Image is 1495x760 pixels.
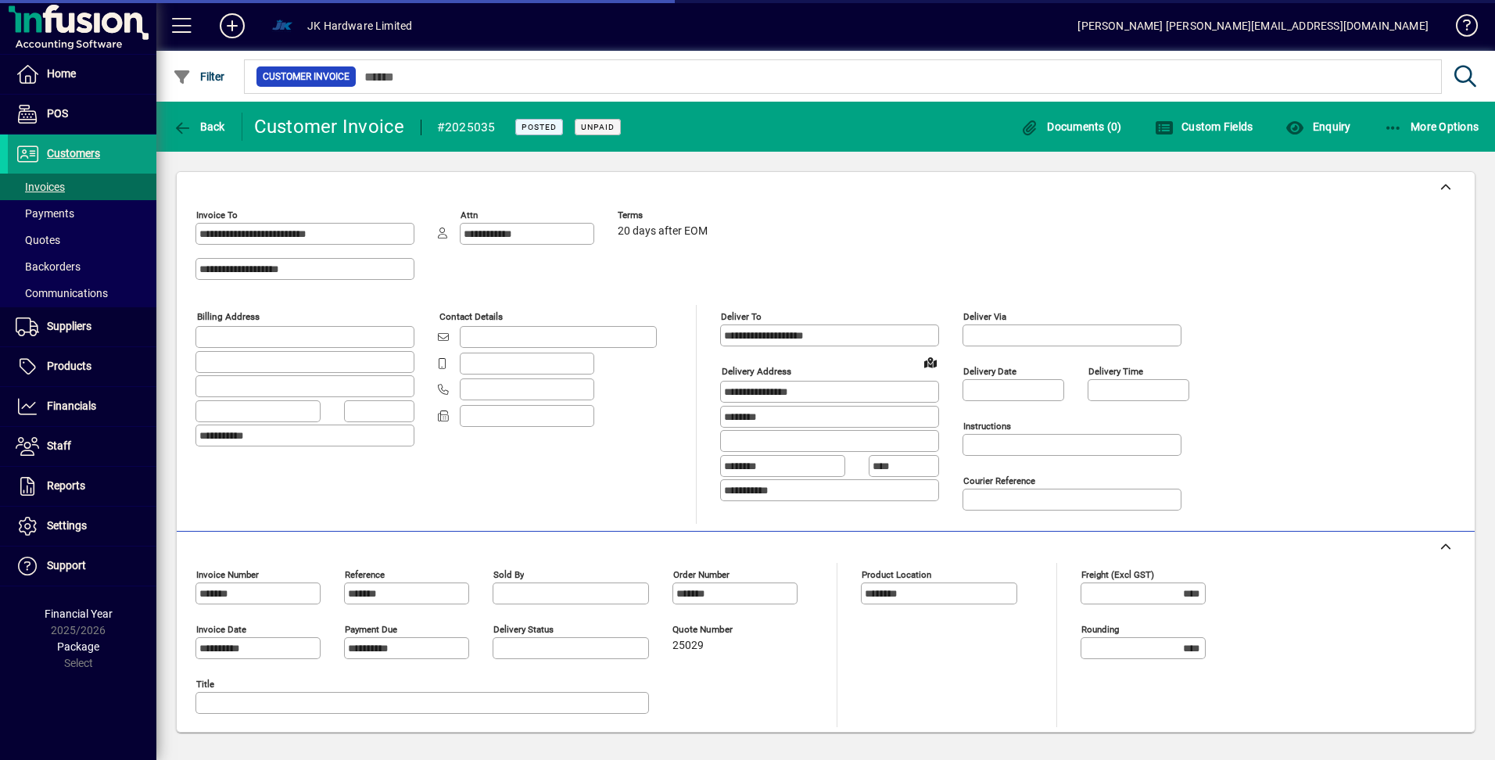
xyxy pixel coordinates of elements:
[862,569,931,580] mat-label: Product location
[461,210,478,220] mat-label: Attn
[522,122,557,132] span: Posted
[618,210,712,220] span: Terms
[16,234,60,246] span: Quotes
[263,69,350,84] span: Customer Invoice
[196,569,259,580] mat-label: Invoice number
[173,120,225,133] span: Back
[47,439,71,452] span: Staff
[47,320,91,332] span: Suppliers
[8,200,156,227] a: Payments
[45,608,113,620] span: Financial Year
[47,519,87,532] span: Settings
[47,400,96,412] span: Financials
[1444,3,1475,54] a: Knowledge Base
[257,12,307,40] button: Profile
[437,115,496,140] div: #2025035
[196,679,214,690] mat-label: Title
[1282,113,1354,141] button: Enquiry
[16,260,81,273] span: Backorders
[57,640,99,653] span: Package
[8,307,156,346] a: Suppliers
[672,640,704,652] span: 25029
[1380,113,1483,141] button: More Options
[963,421,1011,432] mat-label: Instructions
[16,207,74,220] span: Payments
[8,347,156,386] a: Products
[493,569,524,580] mat-label: Sold by
[8,95,156,134] a: POS
[8,55,156,94] a: Home
[8,280,156,307] a: Communications
[345,624,397,635] mat-label: Payment due
[173,70,225,83] span: Filter
[1151,113,1257,141] button: Custom Fields
[8,227,156,253] a: Quotes
[493,624,554,635] mat-label: Delivery status
[8,174,156,200] a: Invoices
[307,13,412,38] div: JK Hardware Limited
[581,122,615,132] span: Unpaid
[16,181,65,193] span: Invoices
[8,547,156,586] a: Support
[47,147,100,160] span: Customers
[963,311,1006,322] mat-label: Deliver via
[8,507,156,546] a: Settings
[672,625,766,635] span: Quote number
[1081,624,1119,635] mat-label: Rounding
[8,253,156,280] a: Backorders
[1016,113,1126,141] button: Documents (0)
[1088,366,1143,377] mat-label: Delivery time
[673,569,730,580] mat-label: Order number
[169,63,229,91] button: Filter
[16,287,108,299] span: Communications
[1020,120,1122,133] span: Documents (0)
[721,311,762,322] mat-label: Deliver To
[1077,13,1429,38] div: [PERSON_NAME] [PERSON_NAME][EMAIL_ADDRESS][DOMAIN_NAME]
[47,67,76,80] span: Home
[196,210,238,220] mat-label: Invoice To
[1081,569,1154,580] mat-label: Freight (excl GST)
[345,569,385,580] mat-label: Reference
[169,113,229,141] button: Back
[47,107,68,120] span: POS
[47,479,85,492] span: Reports
[207,12,257,40] button: Add
[1384,120,1479,133] span: More Options
[254,114,405,139] div: Customer Invoice
[8,387,156,426] a: Financials
[1285,120,1350,133] span: Enquiry
[1155,120,1253,133] span: Custom Fields
[47,360,91,372] span: Products
[8,467,156,506] a: Reports
[618,225,708,238] span: 20 days after EOM
[963,366,1016,377] mat-label: Delivery date
[156,113,242,141] app-page-header-button: Back
[47,559,86,572] span: Support
[8,427,156,466] a: Staff
[196,624,246,635] mat-label: Invoice date
[918,350,943,375] a: View on map
[963,475,1035,486] mat-label: Courier Reference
